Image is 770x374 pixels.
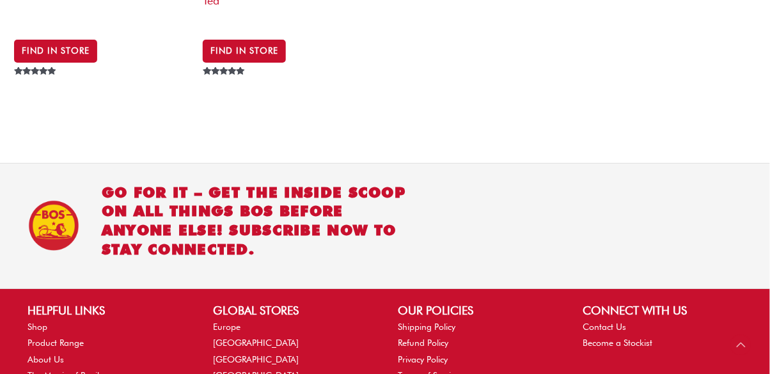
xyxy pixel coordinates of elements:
[398,338,448,348] a: Refund Policy
[213,354,299,364] a: [GEOGRAPHIC_DATA]
[583,322,626,332] a: Contact Us
[583,338,652,348] a: Become a Stockist
[203,67,247,104] span: Rated out of 5
[398,322,455,332] a: Shipping Policy
[213,338,299,348] a: [GEOGRAPHIC_DATA]
[583,302,742,319] h2: CONNECT WITH US
[583,319,742,351] nav: CONNECT WITH US
[28,302,187,319] h2: HELPFUL LINKS
[398,302,557,319] h2: OUR POLICIES
[203,40,286,63] a: BUY IN STORE
[28,322,48,332] a: Shop
[213,302,372,319] h2: GLOBAL STORES
[28,338,84,348] a: Product Range
[28,200,79,251] img: BOS Ice Tea
[14,40,97,63] a: BUY IN STORE
[213,322,240,332] a: Europe
[398,354,448,364] a: Privacy Policy
[14,67,58,104] span: Rated out of 5
[102,183,412,260] h2: Go for it – get the inside scoop on all things BOS before anyone else! Subscribe now to stay conn...
[28,354,65,364] a: About Us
